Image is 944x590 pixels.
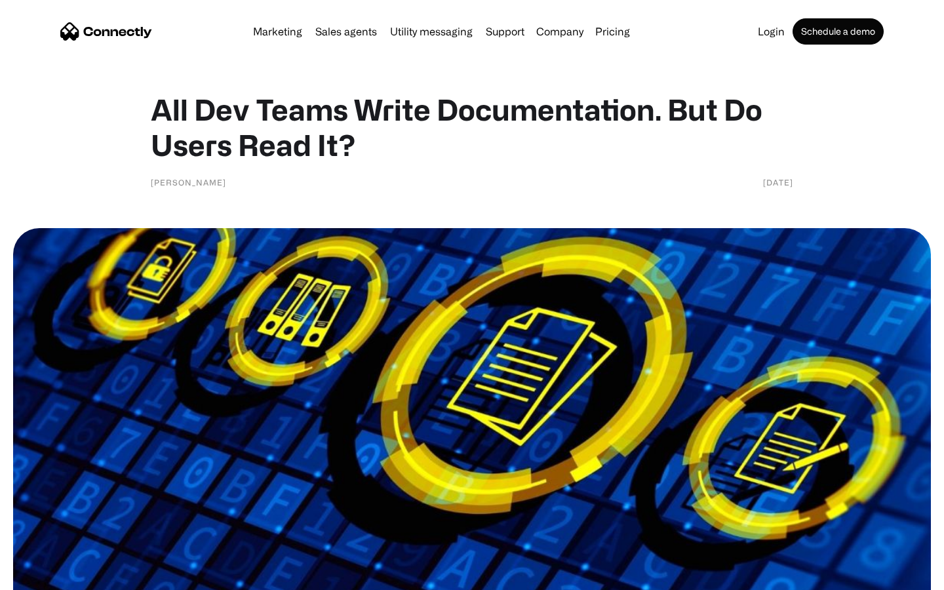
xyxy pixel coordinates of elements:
[151,92,793,163] h1: All Dev Teams Write Documentation. But Do Users Read It?
[793,18,884,45] a: Schedule a demo
[248,26,307,37] a: Marketing
[536,22,583,41] div: Company
[13,567,79,585] aside: Language selected: English
[385,26,478,37] a: Utility messaging
[26,567,79,585] ul: Language list
[753,26,790,37] a: Login
[310,26,382,37] a: Sales agents
[590,26,635,37] a: Pricing
[151,176,226,189] div: [PERSON_NAME]
[763,176,793,189] div: [DATE]
[481,26,530,37] a: Support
